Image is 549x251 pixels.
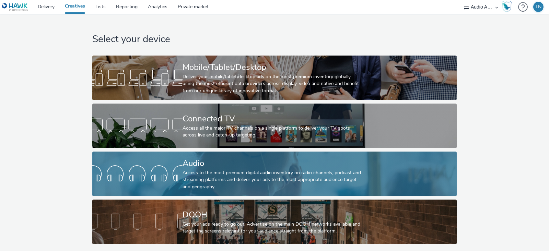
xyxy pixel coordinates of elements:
a: Connected TVAccess all the major TV channels on a single platform to deliver your TV spots across... [92,104,457,148]
div: DOOH [183,209,363,221]
a: Mobile/Tablet/DesktopDeliver your mobile/tablet/desktop ads on the most premium inventory globall... [92,56,457,100]
div: Access to the most premium digital audio inventory on radio channels, podcast and streaming platf... [183,169,363,190]
div: Get your ads ready to go out! Advertise on the main DOOH networks available and target the screen... [183,221,363,235]
div: Mobile/Tablet/Desktop [183,61,363,73]
div: Deliver your mobile/tablet/desktop ads on the most premium inventory globally using the most effi... [183,73,363,94]
h1: Select your device [92,33,457,46]
img: undefined Logo [2,3,28,11]
a: Hawk Academy [502,1,515,12]
a: AudioAccess to the most premium digital audio inventory on radio channels, podcast and streaming ... [92,152,457,196]
a: DOOHGet your ads ready to go out! Advertise on the main DOOH networks available and target the sc... [92,200,457,244]
div: Connected TV [183,113,363,125]
div: Audio [183,157,363,169]
img: Hawk Academy [502,1,512,12]
div: Access all the major TV channels on a single platform to deliver your TV spots across live and ca... [183,125,363,139]
div: TN [535,2,541,12]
